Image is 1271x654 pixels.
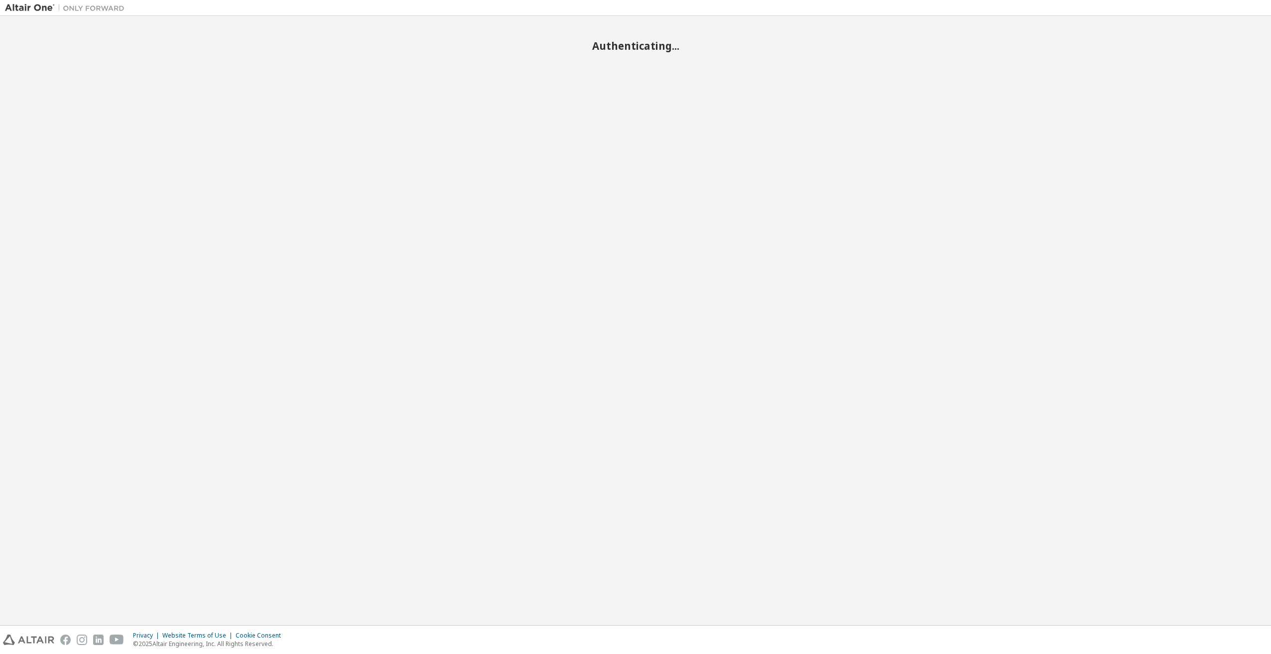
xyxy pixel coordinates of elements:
div: Website Terms of Use [162,632,236,640]
div: Cookie Consent [236,632,287,640]
div: Privacy [133,632,162,640]
h2: Authenticating... [5,39,1266,52]
img: facebook.svg [60,635,71,645]
img: linkedin.svg [93,635,104,645]
img: Altair One [5,3,129,13]
img: instagram.svg [77,635,87,645]
img: youtube.svg [110,635,124,645]
p: © 2025 Altair Engineering, Inc. All Rights Reserved. [133,640,287,648]
img: altair_logo.svg [3,635,54,645]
